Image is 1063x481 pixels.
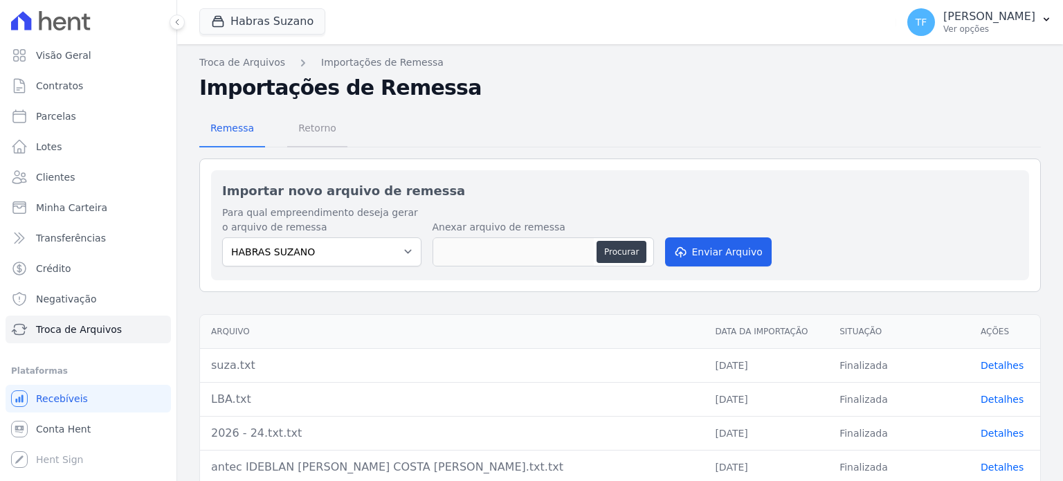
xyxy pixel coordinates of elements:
[36,231,106,245] span: Transferências
[222,181,1018,200] h2: Importar novo arquivo de remessa
[211,459,693,475] div: antec IDEBLAN [PERSON_NAME] COSTA [PERSON_NAME].txt.txt
[943,10,1035,24] p: [PERSON_NAME]
[828,382,970,416] td: Finalizada
[199,55,1041,70] nav: Breadcrumb
[916,17,927,27] span: TF
[433,220,654,235] label: Anexar arquivo de remessa
[896,3,1063,42] button: TF [PERSON_NAME] Ver opções
[6,415,171,443] a: Conta Hent
[36,422,91,436] span: Conta Hent
[222,206,421,235] label: Para qual empreendimento deseja gerar o arquivo de remessa
[211,425,693,442] div: 2026 - 24.txt.txt
[6,316,171,343] a: Troca de Arquivos
[6,72,171,100] a: Contratos
[211,357,693,374] div: suza.txt
[981,428,1024,439] a: Detalhes
[36,292,97,306] span: Negativação
[36,262,71,275] span: Crédito
[828,348,970,382] td: Finalizada
[200,315,704,349] th: Arquivo
[981,462,1024,473] a: Detalhes
[6,163,171,191] a: Clientes
[597,241,646,263] button: Procurar
[6,42,171,69] a: Visão Geral
[6,194,171,221] a: Minha Carteira
[199,75,1041,100] h2: Importações de Remessa
[290,114,345,142] span: Retorno
[199,55,285,70] a: Troca de Arquivos
[704,382,828,416] td: [DATE]
[199,111,347,147] nav: Tab selector
[981,360,1024,371] a: Detalhes
[943,24,1035,35] p: Ver opções
[36,170,75,184] span: Clientes
[287,111,347,147] a: Retorno
[6,102,171,130] a: Parcelas
[36,48,91,62] span: Visão Geral
[665,237,772,266] button: Enviar Arquivo
[6,255,171,282] a: Crédito
[36,323,122,336] span: Troca de Arquivos
[970,315,1040,349] th: Ações
[199,8,325,35] button: Habras Suzano
[828,416,970,450] td: Finalizada
[202,114,262,142] span: Remessa
[828,315,970,349] th: Situação
[211,391,693,408] div: LBA.txt
[6,224,171,252] a: Transferências
[321,55,444,70] a: Importações de Remessa
[704,416,828,450] td: [DATE]
[199,111,265,147] a: Remessa
[704,348,828,382] td: [DATE]
[36,79,83,93] span: Contratos
[36,392,88,406] span: Recebíveis
[6,285,171,313] a: Negativação
[981,394,1024,405] a: Detalhes
[6,385,171,412] a: Recebíveis
[36,109,76,123] span: Parcelas
[704,315,828,349] th: Data da Importação
[36,140,62,154] span: Lotes
[36,201,107,215] span: Minha Carteira
[6,133,171,161] a: Lotes
[11,363,165,379] div: Plataformas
